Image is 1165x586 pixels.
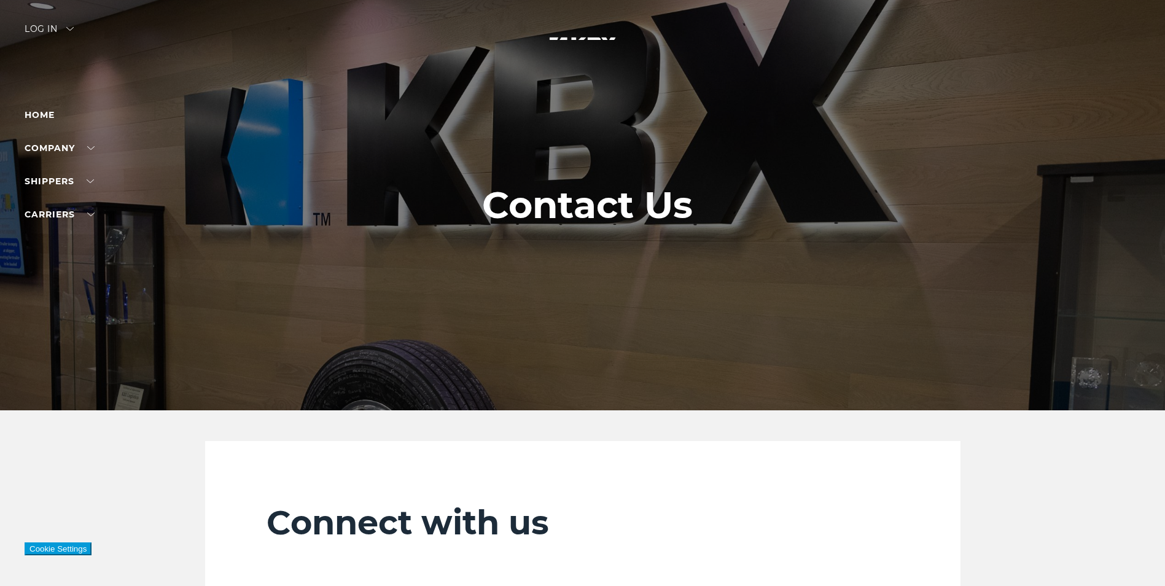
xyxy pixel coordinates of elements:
h1: Contact Us [482,184,693,226]
a: Carriers [25,209,95,220]
a: Company [25,143,95,154]
a: Home [25,109,55,120]
img: arrow [66,27,74,31]
button: Cookie Settings [25,542,92,555]
h2: Connect with us [267,502,899,543]
img: kbx logo [537,25,629,79]
div: Log in [25,25,74,42]
a: SHIPPERS [25,176,94,187]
